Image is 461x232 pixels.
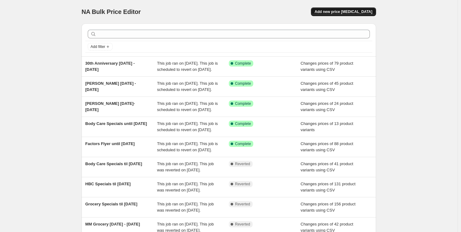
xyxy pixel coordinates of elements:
[85,161,142,166] span: Body Care Specials til [DATE]
[157,182,214,192] span: This job ran on [DATE]. This job was reverted on [DATE].
[235,141,251,146] span: Complete
[157,161,214,172] span: This job ran on [DATE]. This job was reverted on [DATE].
[301,81,353,92] span: Changes prices of 45 product variants using CSV
[301,202,356,213] span: Changes prices of 156 product variants using CSV
[85,182,131,186] span: HBC Specials til [DATE]
[85,121,147,126] span: Body Care Specials until [DATE]
[85,222,140,226] span: MM Grocery [DATE] - [DATE]
[315,9,372,14] span: Add new price [MEDICAL_DATA]
[301,141,353,152] span: Changes prices of 88 product variants using CSV
[301,161,353,172] span: Changes prices of 41 product variants using CSV
[235,222,250,227] span: Reverted
[235,121,251,126] span: Complete
[301,61,353,72] span: Changes prices of 79 product variants using CSV
[235,81,251,86] span: Complete
[157,101,218,112] span: This job ran on [DATE]. This job is scheduled to revert on [DATE].
[157,121,218,132] span: This job ran on [DATE]. This job is scheduled to revert on [DATE].
[301,101,353,112] span: Changes prices of 24 product variants using CSV
[301,121,353,132] span: Changes prices of 13 product variants
[235,161,250,166] span: Reverted
[311,7,376,16] button: Add new price [MEDICAL_DATA]
[157,61,218,72] span: This job ran on [DATE]. This job is scheduled to revert on [DATE].
[157,81,218,92] span: This job ran on [DATE]. This job is scheduled to revert on [DATE].
[235,202,250,207] span: Reverted
[85,81,136,92] span: [PERSON_NAME] [DATE] - [DATE]
[85,202,137,206] span: Grocery Specials til [DATE]
[157,141,218,152] span: This job ran on [DATE]. This job is scheduled to revert on [DATE].
[88,43,113,50] button: Add filter
[82,8,141,15] span: NA Bulk Price Editor
[85,141,135,146] span: Factors Flyer until [DATE]
[235,61,251,66] span: Complete
[235,101,251,106] span: Complete
[157,202,214,213] span: This job ran on [DATE]. This job was reverted on [DATE].
[85,101,135,112] span: [PERSON_NAME] [DATE]- [DATE]
[91,44,105,49] span: Add filter
[301,182,356,192] span: Changes prices of 131 product variants using CSV
[235,182,250,187] span: Reverted
[85,61,135,72] span: 30th Anniversary [DATE] - [DATE]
